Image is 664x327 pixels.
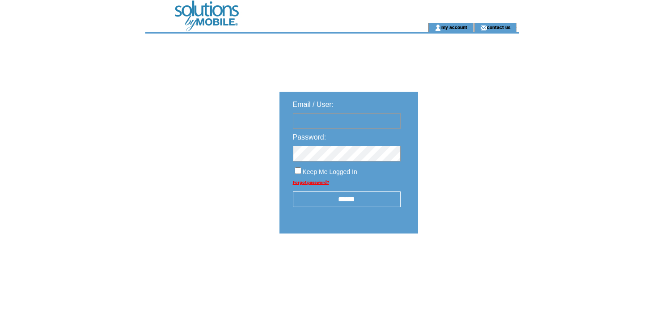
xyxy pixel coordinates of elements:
img: account_icon.gif [435,24,441,31]
span: Keep Me Logged In [303,168,357,175]
a: my account [441,24,467,30]
a: Forgot password? [293,180,329,185]
img: transparent.png [444,256,489,267]
span: Email / User: [293,101,334,108]
a: contact us [487,24,511,30]
span: Password: [293,133,326,141]
img: contact_us_icon.gif [480,24,487,31]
